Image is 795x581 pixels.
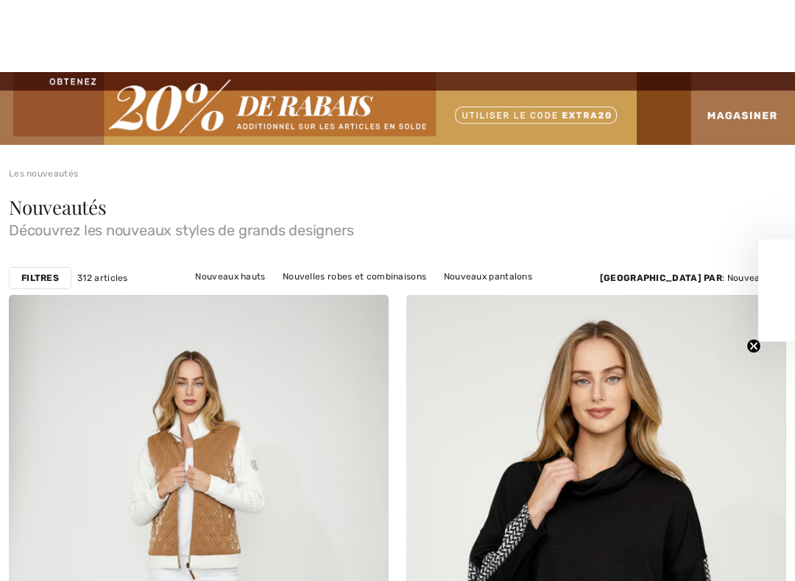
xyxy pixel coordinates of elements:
[437,267,540,286] a: Nouveaux pantalons
[9,194,107,220] span: Nouveautés
[188,267,272,286] a: Nouveaux hauts
[600,271,786,285] div: : Nouveautés
[461,286,544,305] a: Nouvelles jupes
[21,271,59,285] strong: Filtres
[9,217,786,238] span: Découvrez les nouveaux styles de grands designers
[324,286,459,305] a: Nouvelles vestes et blazers
[746,339,761,354] button: Close teaser
[9,168,78,179] a: Les nouveautés
[275,267,434,286] a: Nouvelles robes et combinaisons
[184,286,322,305] a: Nouveaux pulls et cardigans
[77,271,128,285] span: 312 articles
[758,240,795,342] div: Close teaser
[600,273,722,283] strong: [GEOGRAPHIC_DATA] par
